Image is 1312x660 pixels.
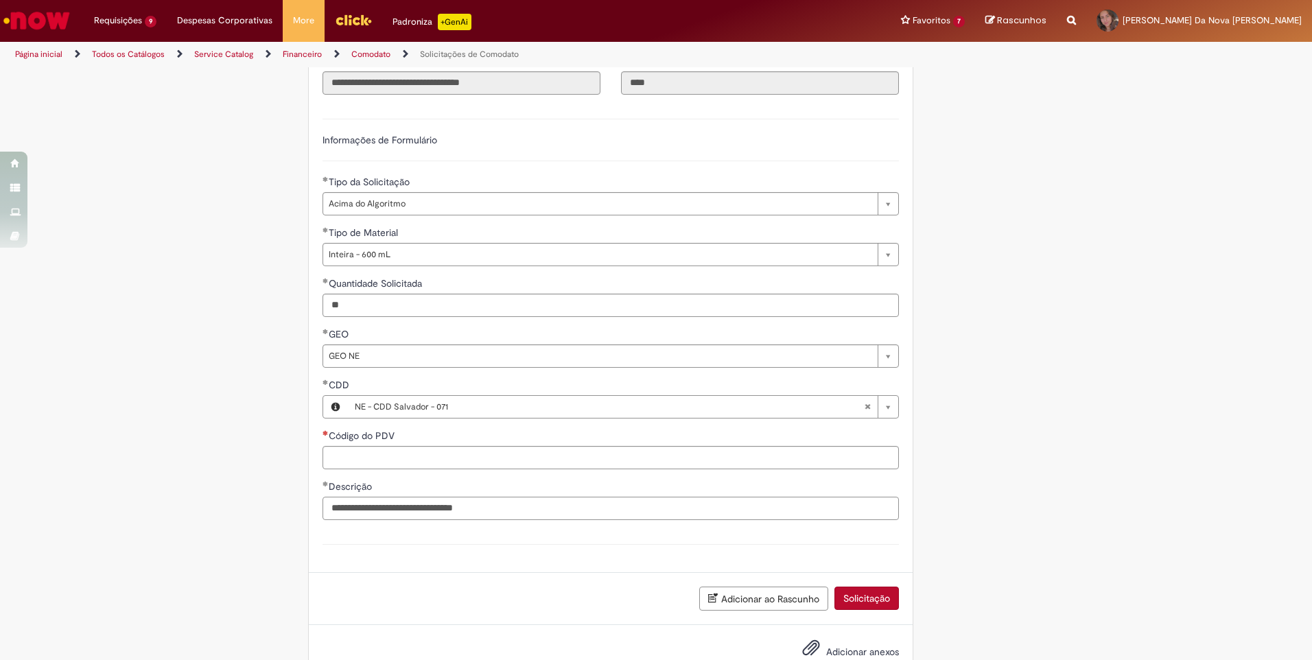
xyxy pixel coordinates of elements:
p: +GenAi [438,14,471,30]
input: Título [323,71,600,95]
span: Quantidade Solicitada [329,277,425,290]
span: Obrigatório Preenchido [323,227,329,233]
span: [PERSON_NAME] Da Nova [PERSON_NAME] [1123,14,1302,26]
span: GEO [329,328,351,340]
span: Código do PDV [329,429,397,442]
label: Informações de Formulário [323,134,437,146]
span: 7 [953,16,965,27]
span: 9 [145,16,156,27]
ul: Trilhas de página [10,42,865,67]
span: Obrigatório Preenchido [323,278,329,283]
input: Descrição [323,497,899,520]
img: ServiceNow [1,7,72,34]
span: More [293,14,314,27]
span: Acima do Algoritmo [329,193,871,215]
span: Despesas Corporativas [177,14,272,27]
span: Adicionar anexos [826,646,899,658]
a: Service Catalog [194,49,253,60]
a: Página inicial [15,49,62,60]
span: Tipo de Material [329,226,401,239]
span: Somente leitura - Título [323,55,349,67]
span: Rascunhos [997,14,1046,27]
span: Obrigatório Preenchido [323,329,329,334]
button: Adicionar ao Rascunho [699,587,828,611]
span: NE - CDD Salvador - 071 [355,396,864,418]
abbr: Limpar campo CDD [857,396,878,418]
span: Descrição [329,480,375,493]
input: Quantidade Solicitada [323,294,899,317]
span: Obrigatório Preenchido [323,379,329,385]
div: Padroniza [393,14,471,30]
input: Código da Unidade [621,71,899,95]
a: Financeiro [283,49,322,60]
span: Requisições [94,14,142,27]
span: Tipo da Solicitação [329,176,412,188]
input: Código do PDV [323,446,899,469]
a: Solicitações de Comodato [420,49,519,60]
span: Necessários - CDD [329,379,352,391]
span: Inteira - 600 mL [329,244,871,266]
a: Rascunhos [985,14,1046,27]
span: Somente leitura - Código da Unidade [621,55,705,67]
img: click_logo_yellow_360x200.png [335,10,372,30]
span: Necessários [323,430,329,436]
a: NE - CDD Salvador - 071Limpar campo CDD [348,396,898,418]
a: Todos os Catálogos [92,49,165,60]
button: CDD, Visualizar este registro NE - CDD Salvador - 071 [323,396,348,418]
button: Solicitação [834,587,899,610]
span: GEO NE [329,345,871,367]
a: Comodato [351,49,390,60]
span: Obrigatório Preenchido [323,176,329,182]
span: Favoritos [913,14,950,27]
span: Obrigatório Preenchido [323,481,329,486]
